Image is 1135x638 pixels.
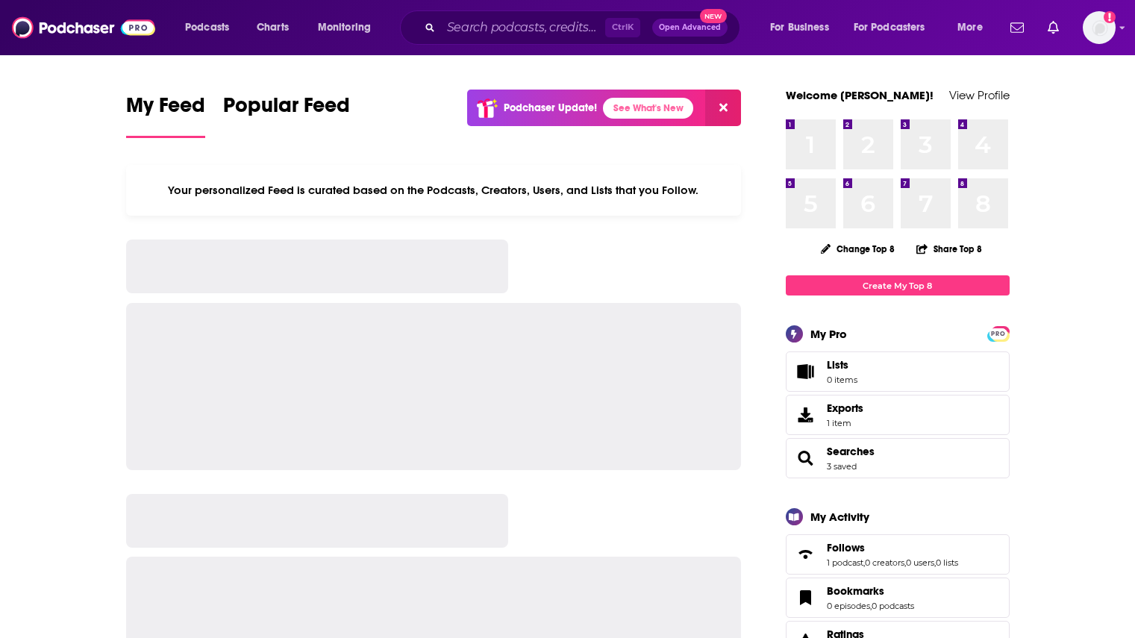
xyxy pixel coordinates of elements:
span: Charts [257,17,289,38]
a: Charts [247,16,298,40]
button: open menu [307,16,390,40]
a: Exports [786,395,1010,435]
button: Open AdvancedNew [652,19,728,37]
a: 0 creators [865,557,904,568]
a: PRO [989,328,1007,339]
a: 0 users [906,557,934,568]
span: Ctrl K [605,18,640,37]
span: More [957,17,983,38]
button: open menu [760,16,848,40]
span: Bookmarks [786,578,1010,618]
a: Searches [827,445,875,458]
span: Lists [791,361,821,382]
span: 1 item [827,418,863,428]
img: Podchaser - Follow, Share and Rate Podcasts [12,13,155,42]
span: Monitoring [318,17,371,38]
a: 0 podcasts [872,601,914,611]
a: Follows [791,544,821,565]
button: open menu [947,16,1001,40]
a: Searches [791,448,821,469]
a: Bookmarks [791,587,821,608]
span: Lists [827,358,848,372]
span: Exports [791,404,821,425]
span: Lists [827,358,857,372]
span: Exports [827,401,863,415]
span: , [870,601,872,611]
button: Show profile menu [1083,11,1116,44]
span: Open Advanced [659,24,721,31]
span: Follows [786,534,1010,575]
input: Search podcasts, credits, & more... [441,16,605,40]
button: open menu [844,16,947,40]
span: New [700,9,727,23]
div: Your personalized Feed is curated based on the Podcasts, Creators, Users, and Lists that you Follow. [126,165,742,216]
a: My Feed [126,93,205,138]
a: Welcome [PERSON_NAME]! [786,88,934,102]
span: My Feed [126,93,205,127]
svg: Add a profile image [1104,11,1116,23]
button: Change Top 8 [812,240,904,258]
a: Popular Feed [223,93,350,138]
a: Lists [786,351,1010,392]
span: For Podcasters [854,17,925,38]
a: 3 saved [827,461,857,472]
span: Searches [786,438,1010,478]
a: 0 lists [936,557,958,568]
span: Bookmarks [827,584,884,598]
span: Podcasts [185,17,229,38]
span: , [934,557,936,568]
div: My Activity [810,510,869,524]
a: Show notifications dropdown [1004,15,1030,40]
span: For Business [770,17,829,38]
span: Popular Feed [223,93,350,127]
a: Follows [827,541,958,554]
a: Create My Top 8 [786,275,1010,295]
a: View Profile [949,88,1010,102]
span: 0 items [827,375,857,385]
button: open menu [175,16,248,40]
a: Show notifications dropdown [1042,15,1065,40]
button: Share Top 8 [916,234,983,263]
img: User Profile [1083,11,1116,44]
a: 1 podcast [827,557,863,568]
span: Follows [827,541,865,554]
a: 0 episodes [827,601,870,611]
div: My Pro [810,327,847,341]
p: Podchaser Update! [504,101,597,114]
a: Bookmarks [827,584,914,598]
a: See What's New [603,98,693,119]
div: Search podcasts, credits, & more... [414,10,754,45]
span: Logged in as cmand-s [1083,11,1116,44]
span: , [904,557,906,568]
span: , [863,557,865,568]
